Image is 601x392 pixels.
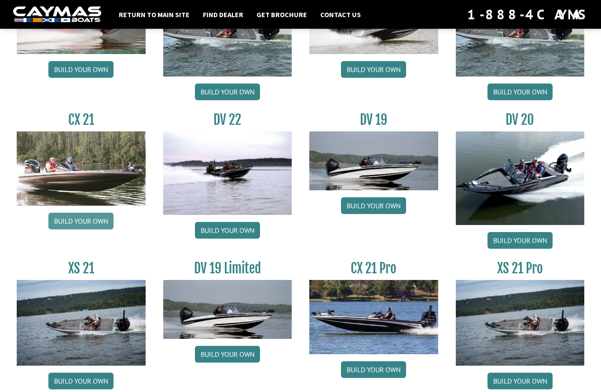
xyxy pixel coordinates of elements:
img: white-logo-c9c8dbefe5ff5ceceb0f0178aa75bf4bb51f6bca0971e226c86eb53dfe498488.png [13,7,101,23]
img: CX21_thumb.jpg [17,132,146,206]
img: CX-21Pro_thumbnail.jpg [309,280,438,354]
img: dv-19-ban_from_website_for_caymas_connect.png [163,280,292,339]
h3: CX 21 [17,112,146,128]
a: Contact Us [316,9,365,20]
h3: DV 19 [309,112,438,128]
h3: DV 19 Limited [163,261,292,277]
a: Build your own [487,84,553,101]
a: Build your own [487,373,553,390]
img: XS_21_thumbnail.jpg [17,280,146,366]
div: 1-888-4CAYMAS [467,5,588,24]
img: DV_20_from_website_for_caymas_connect.png [456,132,585,225]
h3: XS 21 [17,261,146,277]
img: XS_21_thumbnail.jpg [456,280,585,366]
a: Build your own [341,198,406,214]
a: Build your own [195,222,260,239]
h3: DV 22 [163,112,292,128]
a: Build your own [341,362,406,378]
a: Find Dealer [198,9,248,20]
a: Get Brochure [252,9,311,20]
h3: XS 21 Pro [456,261,585,277]
a: Build your own [195,84,260,101]
h3: CX 21 Pro [309,261,438,277]
a: Build your own [48,213,114,230]
h3: DV 20 [456,112,585,128]
a: Return to main site [114,9,194,20]
a: Build your own [48,373,114,390]
img: dv-19-ban_from_website_for_caymas_connect.png [309,132,438,191]
a: Build your own [48,62,114,78]
a: Build your own [195,346,260,363]
img: DV22_original_motor_cropped_for_caymas_connect.jpg [163,132,292,215]
a: Build your own [487,232,553,249]
a: Build your own [341,62,406,78]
